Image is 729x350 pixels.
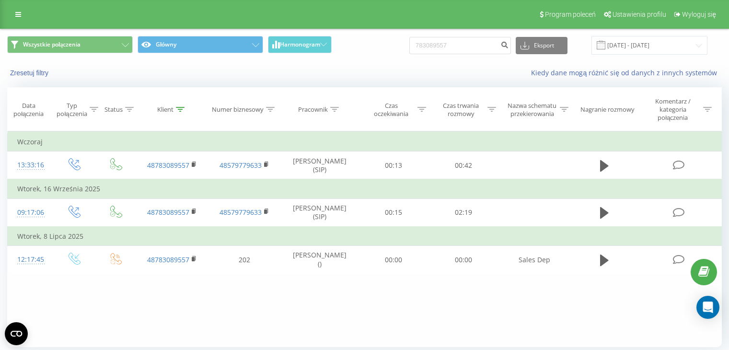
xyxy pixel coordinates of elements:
span: Program poleceń [545,11,596,18]
span: Ustawienia profilu [613,11,666,18]
div: Data połączenia [8,102,49,118]
div: Czas oczekiwania [368,102,416,118]
button: Zresetuj filtry [7,69,53,77]
a: 48783089557 [147,255,189,264]
td: [PERSON_NAME] (SIP) [281,152,359,180]
td: 02:19 [428,198,498,227]
div: Nazwa schematu przekierowania [507,102,557,118]
div: Typ połączenia [57,102,87,118]
td: Sales Dep [498,246,570,274]
div: Komentarz / kategoria połączenia [645,97,701,122]
a: Kiedy dane mogą różnić się od danych z innych systemów [531,68,722,77]
td: [PERSON_NAME] (SIP) [281,198,359,227]
a: 48579779633 [220,208,262,217]
div: 12:17:45 [17,250,43,269]
span: Wszystkie połączenia [23,41,81,48]
td: Wtorek, 8 Lipca 2025 [8,227,722,246]
span: Wyloguj się [682,11,716,18]
td: [PERSON_NAME] () [281,246,359,274]
div: Open Intercom Messenger [696,296,719,319]
button: Główny [138,36,263,53]
div: 09:17:06 [17,203,43,222]
button: Wszystkie połączenia [7,36,133,53]
div: Czas trwania rozmowy [437,102,485,118]
td: 00:42 [428,152,498,180]
button: Open CMP widget [5,322,28,345]
td: 202 [208,246,280,274]
div: Klient [157,105,174,114]
div: Numer biznesowy [212,105,264,114]
div: Status [104,105,123,114]
td: Wtorek, 16 Września 2025 [8,179,722,198]
a: 48783089557 [147,161,189,170]
td: 00:13 [359,152,428,180]
a: 48783089557 [147,208,189,217]
button: Eksport [516,37,567,54]
div: Pracownik [298,105,328,114]
td: 00:00 [359,246,428,274]
button: Harmonogram [268,36,332,53]
td: 00:00 [428,246,498,274]
span: Harmonogram [280,41,320,48]
td: 00:15 [359,198,428,227]
td: Wczoraj [8,132,722,152]
div: Nagranie rozmowy [580,105,635,114]
a: 48579779633 [220,161,262,170]
input: Wyszukiwanie według numeru [409,37,511,54]
div: 13:33:16 [17,156,43,175]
